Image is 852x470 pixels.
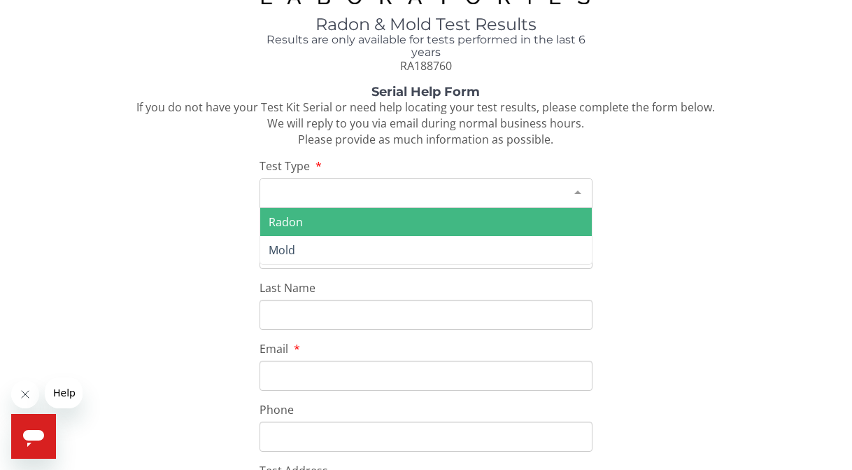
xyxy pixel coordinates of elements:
span: Email [260,341,288,357]
iframe: Button to launch messaging window [11,414,56,459]
h1: Radon & Mold Test Results [260,15,592,34]
span: Phone [260,402,294,417]
span: Radon [269,214,303,230]
h4: Results are only available for tests performed in the last 6 years [260,34,592,58]
span: Test Type [260,158,310,174]
iframe: Message from company [45,378,83,408]
span: RA188760 [400,58,452,74]
span: Mold [269,242,295,258]
strong: Serial Help Form [371,84,480,99]
span: If you do not have your Test Kit Serial or need help locating your test results, please complete ... [136,99,715,147]
span: Last Name [260,280,315,296]
iframe: Close message [11,380,39,408]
